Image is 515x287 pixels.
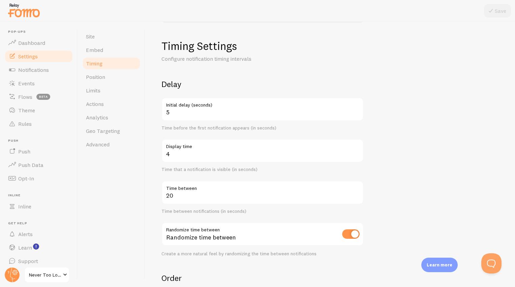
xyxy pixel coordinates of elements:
[18,244,32,251] span: Learn
[18,203,31,210] span: Inline
[86,74,105,80] span: Position
[86,101,104,107] span: Actions
[4,158,73,172] a: Push Data
[427,262,452,268] p: Learn more
[4,145,73,158] a: Push
[82,70,141,84] a: Position
[18,148,30,155] span: Push
[161,222,364,247] div: Randomize time between
[4,36,73,50] a: Dashboard
[86,141,110,148] span: Advanced
[86,127,120,134] span: Geo Targeting
[161,79,364,89] h2: Delay
[86,60,102,67] span: Timing
[161,181,364,192] label: Time between
[86,87,100,94] span: Limits
[82,43,141,57] a: Embed
[161,139,364,150] label: Display time
[82,30,141,43] a: Site
[36,94,50,100] span: beta
[29,271,61,279] span: Never Too Lost
[161,273,364,283] h2: Order
[82,84,141,97] a: Limits
[82,124,141,138] a: Geo Targeting
[161,251,364,257] div: Create a more natural feel by randomizing the time between notifications
[421,258,458,272] div: Learn more
[82,138,141,151] a: Advanced
[86,33,95,40] span: Site
[18,39,45,46] span: Dashboard
[4,90,73,104] a: Flows beta
[4,104,73,117] a: Theme
[18,231,33,237] span: Alerts
[24,267,70,283] a: Never Too Lost
[82,111,141,124] a: Analytics
[161,208,364,214] div: Time between notifications (in seconds)
[4,254,73,268] a: Support
[4,200,73,213] a: Inline
[18,162,43,168] span: Push Data
[86,114,108,121] span: Analytics
[4,77,73,90] a: Events
[161,97,364,109] label: Initial delay (seconds)
[18,93,32,100] span: Flows
[82,57,141,70] a: Timing
[82,97,141,111] a: Actions
[161,125,364,131] div: Time before the first notification appears (in seconds)
[18,120,32,127] span: Rules
[8,139,73,143] span: Push
[4,63,73,77] a: Notifications
[18,107,35,114] span: Theme
[7,2,41,19] img: fomo-relay-logo-orange.svg
[481,253,502,274] iframe: Help Scout Beacon - Open
[8,221,73,226] span: Get Help
[4,172,73,185] a: Opt-In
[4,227,73,241] a: Alerts
[8,30,73,34] span: Pop-ups
[161,39,364,53] h1: Timing Settings
[33,243,39,250] svg: <p>Watch New Feature Tutorials!</p>
[18,175,34,182] span: Opt-In
[18,80,35,87] span: Events
[4,241,73,254] a: Learn
[18,53,38,60] span: Settings
[4,50,73,63] a: Settings
[8,193,73,198] span: Inline
[18,66,49,73] span: Notifications
[18,258,38,264] span: Support
[161,167,364,173] div: Time that a notification is visible (in seconds)
[161,55,323,63] p: Configure notification timing intervals
[4,117,73,131] a: Rules
[86,47,103,53] span: Embed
